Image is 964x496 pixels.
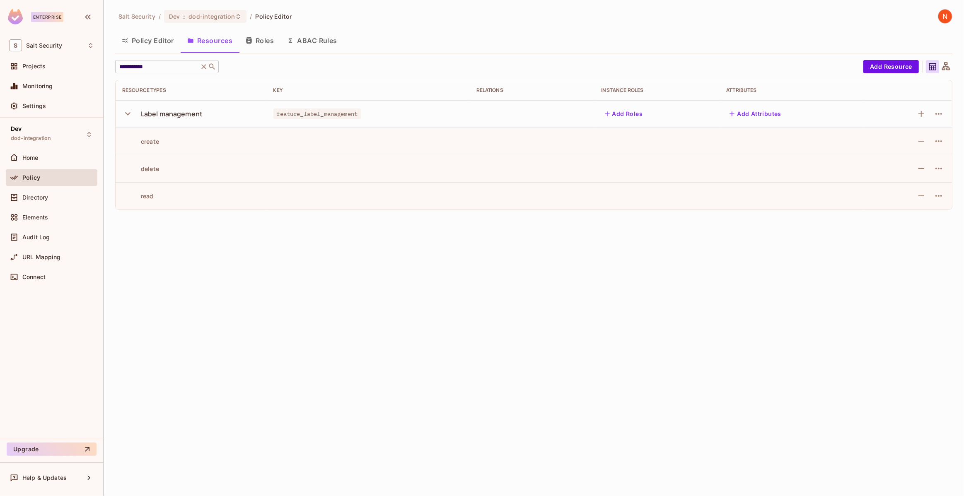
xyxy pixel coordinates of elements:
[22,174,40,181] span: Policy
[8,9,23,24] img: SReyMgAAAABJRU5ErkJggg==
[22,103,46,109] span: Settings
[122,87,260,94] div: Resource Types
[273,108,361,119] span: feature_label_management
[122,192,154,200] div: read
[22,274,46,280] span: Connect
[476,87,588,94] div: Relations
[188,12,235,20] span: dod-integration
[141,109,203,118] div: Label management
[602,107,646,120] button: Add Roles
[22,154,39,161] span: Home
[22,474,67,481] span: Help & Updates
[26,42,62,49] span: Workspace: Salt Security
[183,13,186,20] span: :
[11,125,22,132] span: Dev
[22,214,48,221] span: Elements
[11,135,51,142] span: dod-integration
[726,87,857,94] div: Attributes
[726,107,785,120] button: Add Attributes
[280,30,344,51] button: ABAC Rules
[22,234,50,241] span: Audit Log
[22,194,48,201] span: Directory
[31,12,63,22] div: Enterprise
[115,30,181,51] button: Policy Editor
[122,165,159,173] div: delete
[159,12,161,20] li: /
[239,30,280,51] button: Roles
[169,12,180,20] span: Dev
[9,39,22,51] span: S
[122,137,159,145] div: create
[22,254,61,260] span: URL Mapping
[863,60,919,73] button: Add Resource
[938,10,952,23] img: Nitzan Braham
[22,63,46,70] span: Projects
[7,443,97,456] button: Upgrade
[118,12,155,20] span: the active workspace
[256,12,292,20] span: Policy Editor
[273,87,463,94] div: Key
[602,87,713,94] div: Instance roles
[181,30,239,51] button: Resources
[250,12,252,20] li: /
[22,83,53,89] span: Monitoring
